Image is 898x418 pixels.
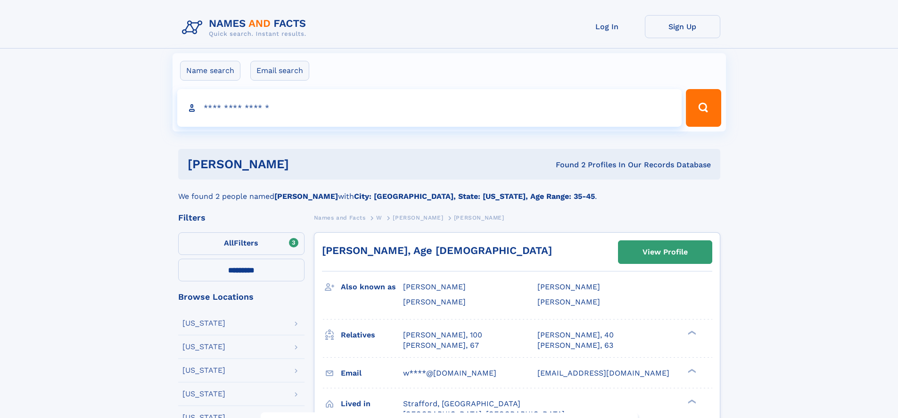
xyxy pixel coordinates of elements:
[341,396,403,412] h3: Lived in
[322,245,552,256] a: [PERSON_NAME], Age [DEMOGRAPHIC_DATA]
[354,192,595,201] b: City: [GEOGRAPHIC_DATA], State: [US_STATE], Age Range: 35-45
[182,367,225,374] div: [US_STATE]
[182,343,225,351] div: [US_STATE]
[393,212,443,223] a: [PERSON_NAME]
[403,282,466,291] span: [PERSON_NAME]
[341,279,403,295] h3: Also known as
[537,340,613,351] a: [PERSON_NAME], 63
[178,15,314,41] img: Logo Names and Facts
[178,232,305,255] label: Filters
[178,180,720,202] div: We found 2 people named with .
[422,160,711,170] div: Found 2 Profiles In Our Records Database
[178,293,305,301] div: Browse Locations
[341,365,403,381] h3: Email
[537,297,600,306] span: [PERSON_NAME]
[537,369,669,377] span: [EMAIL_ADDRESS][DOMAIN_NAME]
[177,89,682,127] input: search input
[178,213,305,222] div: Filters
[393,214,443,221] span: [PERSON_NAME]
[250,61,309,81] label: Email search
[643,241,688,263] div: View Profile
[376,212,382,223] a: W
[403,330,482,340] a: [PERSON_NAME], 100
[314,212,366,223] a: Names and Facts
[686,89,721,127] button: Search Button
[182,390,225,398] div: [US_STATE]
[403,340,479,351] a: [PERSON_NAME], 67
[537,330,614,340] a: [PERSON_NAME], 40
[224,238,234,247] span: All
[403,399,520,408] span: Strafford, [GEOGRAPHIC_DATA]
[182,320,225,327] div: [US_STATE]
[188,158,422,170] h1: [PERSON_NAME]
[403,297,466,306] span: [PERSON_NAME]
[341,327,403,343] h3: Relatives
[569,15,645,38] a: Log In
[376,214,382,221] span: W
[685,368,697,374] div: ❯
[537,282,600,291] span: [PERSON_NAME]
[180,61,240,81] label: Name search
[645,15,720,38] a: Sign Up
[685,398,697,404] div: ❯
[274,192,338,201] b: [PERSON_NAME]
[685,329,697,336] div: ❯
[618,241,712,263] a: View Profile
[454,214,504,221] span: [PERSON_NAME]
